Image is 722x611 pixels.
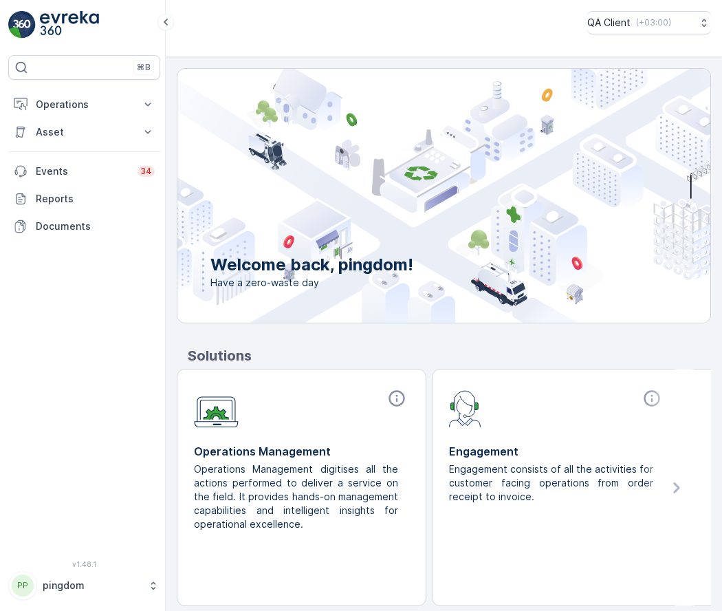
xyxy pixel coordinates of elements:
p: Reports [36,192,155,206]
p: Documents [36,219,155,233]
p: Operations Management digitises all the actions performed to deliver a service on the field. It p... [194,462,398,531]
button: Asset [8,118,160,146]
a: Reports [8,185,160,213]
p: pingdom [43,579,141,592]
p: Operations [36,98,133,111]
p: Asset [36,125,133,139]
p: Engagement [449,443,664,460]
button: QA Client(+03:00) [587,11,711,34]
p: Welcome back, pingdom! [210,254,413,276]
button: Operations [8,91,160,118]
img: module-icon [194,389,239,428]
a: Documents [8,213,160,240]
span: v 1.48.1 [8,560,160,568]
img: module-icon [449,389,481,427]
a: Events34 [8,158,160,185]
button: PPpingdom [8,571,160,600]
p: Operations Management [194,443,409,460]
div: PP [12,575,34,597]
p: Solutions [188,345,711,366]
p: 34 [140,166,152,177]
p: ⌘B [137,62,151,73]
p: ( +03:00 ) [636,17,671,28]
img: logo_light-DOdMpM7g.png [40,11,99,39]
img: logo [8,11,36,39]
p: Events [36,164,129,178]
p: Engagement consists of all the activities for customer facing operations from order receipt to in... [449,462,653,504]
p: QA Client [587,16,631,30]
span: Have a zero-waste day [210,276,413,290]
img: city illustration [116,69,710,323]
